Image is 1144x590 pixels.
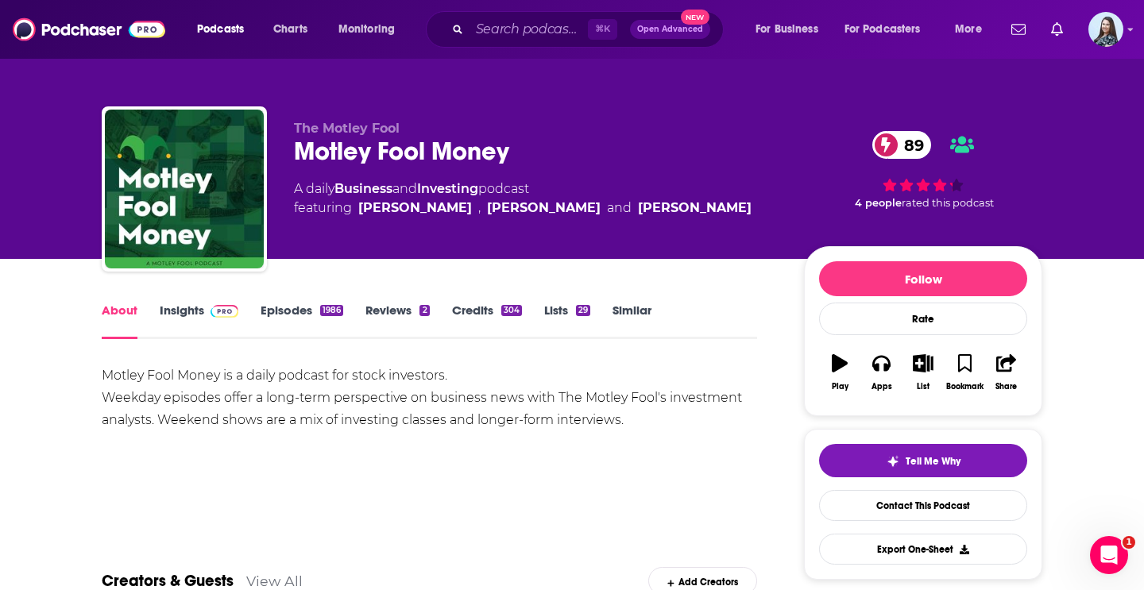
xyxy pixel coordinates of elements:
img: Podchaser Pro [211,305,238,318]
div: Play [832,382,848,391]
div: Search podcasts, credits, & more... [441,11,739,48]
span: rated this podcast [902,197,994,209]
a: Show notifications dropdown [1045,16,1069,43]
span: featuring [294,199,752,218]
div: 29 [576,305,590,316]
a: InsightsPodchaser Pro [160,303,238,339]
span: Monitoring [338,18,395,40]
button: Bookmark [944,344,985,401]
button: Export One-Sheet [819,534,1027,565]
a: 89 [872,131,932,159]
a: Similar [613,303,651,339]
div: Apps [872,382,892,391]
span: Logged in as brookefortierpr [1088,12,1123,47]
span: and [392,181,417,196]
span: Open Advanced [637,25,703,33]
a: Ricky Mulvey [487,199,601,218]
button: Apps [860,344,902,401]
button: Follow [819,261,1027,296]
button: Show profile menu [1088,12,1123,47]
span: 4 people [855,197,902,209]
button: tell me why sparkleTell Me Why [819,444,1027,477]
div: Share [995,382,1017,391]
span: More [955,18,982,40]
button: open menu [186,17,265,42]
div: Rate [819,303,1027,335]
div: 1986 [320,305,343,316]
a: Episodes1986 [261,303,343,339]
span: Charts [273,18,307,40]
div: Bookmark [946,382,984,391]
a: Deidre Woollard [358,199,472,218]
span: The Motley Fool [294,121,400,136]
button: Share [986,344,1027,401]
iframe: Intercom live chat [1090,536,1128,574]
a: Show notifications dropdown [1005,16,1032,43]
span: For Business [756,18,818,40]
span: Tell Me Why [906,455,960,468]
a: Business [334,181,392,196]
a: Lists29 [544,303,590,339]
span: , [478,199,481,218]
img: tell me why sparkle [887,455,899,468]
button: open menu [327,17,415,42]
span: and [607,199,632,218]
button: Open AdvancedNew [630,20,710,39]
button: open menu [834,17,944,42]
span: For Podcasters [844,18,921,40]
a: View All [246,573,303,589]
div: Motley Fool Money is a daily podcast for stock investors. Weekday episodes offer a long-term pers... [102,364,757,431]
span: 1 [1123,536,1135,549]
a: Mary Long [638,199,752,218]
button: open menu [744,17,838,42]
button: List [902,344,944,401]
a: Contact This Podcast [819,490,1027,521]
a: Credits304 [452,303,522,339]
a: Charts [263,17,317,42]
span: Podcasts [197,18,244,40]
a: Investing [417,181,478,196]
button: open menu [944,17,1002,42]
img: User Profile [1088,12,1123,47]
a: Reviews2 [365,303,429,339]
input: Search podcasts, credits, & more... [470,17,588,42]
div: A daily podcast [294,179,752,218]
div: 89 4 peoplerated this podcast [804,121,1042,219]
div: 304 [501,305,522,316]
img: Podchaser - Follow, Share and Rate Podcasts [13,14,165,44]
span: 89 [888,131,932,159]
span: New [681,10,709,25]
a: About [102,303,137,339]
div: 2 [419,305,429,316]
button: Play [819,344,860,401]
div: List [917,382,929,391]
span: ⌘ K [588,19,617,40]
img: Motley Fool Money [105,110,264,268]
